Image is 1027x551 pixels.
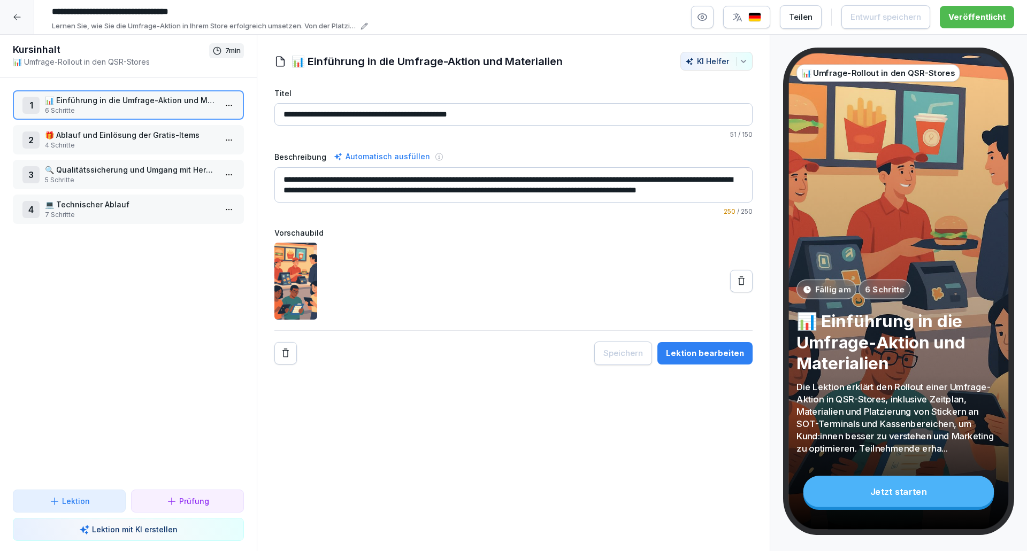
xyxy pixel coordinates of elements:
button: Entwurf speichern [841,5,930,29]
span: 250 [724,207,735,215]
button: Lektion mit KI erstellen [13,518,244,541]
p: 7 min [225,45,241,56]
button: Teilen [780,5,822,29]
div: 2 [22,131,40,149]
p: 💻 Technischer Ablauf [45,199,216,210]
p: 7 Schritte [45,210,216,220]
div: Lektion bearbeiten [666,347,744,359]
p: 📊 Einführung in die Umfrage-Aktion und Materialien [45,95,216,106]
img: xmjlam6ctedh4spad8zbnckg.png [274,243,317,320]
p: 📊 Umfrage-Rollout in den QSR-Stores [13,56,209,67]
button: KI Helfer [680,52,753,71]
div: Entwurf speichern [850,11,921,23]
div: Veröffentlicht [948,11,1006,23]
h1: 📊 Einführung in die Umfrage-Aktion und Materialien [292,53,563,69]
p: / 250 [274,207,753,216]
button: Lektion [13,490,126,513]
p: Lektion [62,495,90,507]
p: 4 Schritte [45,141,216,150]
p: 6 Schritte [45,106,216,115]
p: Lernen Sie, wie Sie die Umfrage-Aktion in Ihrem Store erfolgreich umsetzen. Von der Platzierung d... [52,21,357,32]
div: 2🎁 Ablauf und Einlösung der Gratis-Items4 Schritte [13,125,244,154]
div: Automatisch ausfüllen [332,150,432,163]
button: Veröffentlicht [940,6,1014,28]
span: 51 [730,130,737,138]
p: Die Lektion erklärt den Rollout einer Umfrage-Aktion in QSR-Stores, inklusive Zeitplan, Materiali... [796,381,1001,454]
div: 4 [22,201,40,218]
div: 4💻 Technischer Ablauf7 Schritte [13,195,244,224]
p: 6 Schritte [865,283,905,295]
p: Prüfung [179,495,209,507]
p: Fällig am [815,283,850,295]
h1: Kursinhalt [13,43,209,56]
div: 3 [22,166,40,183]
p: 🎁 Ablauf und Einlösung der Gratis-Items [45,129,216,141]
div: Speichern [603,347,643,359]
div: Jetzt starten [803,476,994,507]
div: 1📊 Einführung in die Umfrage-Aktion und Materialien6 Schritte [13,90,244,120]
div: KI Helfer [685,57,748,66]
label: Beschreibung [274,151,326,162]
p: 📊 Einführung in die Umfrage-Aktion und Materialien [796,311,1001,374]
div: 1 [22,97,40,114]
img: de.svg [748,12,761,22]
button: Remove [274,342,297,364]
p: 5 Schritte [45,175,216,185]
p: / 150 [274,130,753,139]
button: Lektion bearbeiten [657,342,753,364]
p: 🔍 Qualitätssicherung und Umgang mit Herausforderungen [45,164,216,175]
label: Titel [274,88,753,99]
label: Vorschaubild [274,227,753,238]
button: Speichern [594,342,652,365]
div: Teilen [789,11,813,23]
button: Prüfung [131,490,244,513]
p: 📊 Umfrage-Rollout in den QSR-Stores [802,67,955,79]
div: 3🔍 Qualitätssicherung und Umgang mit Herausforderungen5 Schritte [13,160,244,189]
p: Lektion mit KI erstellen [92,524,178,535]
